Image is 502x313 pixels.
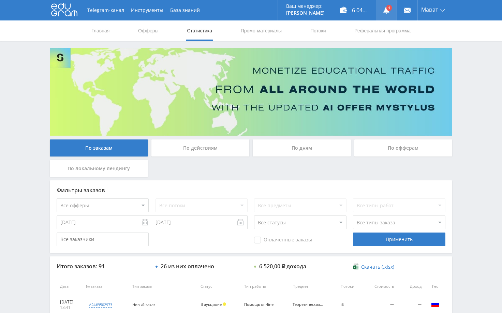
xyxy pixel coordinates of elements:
a: Потоки [310,20,327,41]
div: 26 из них оплачено [161,263,214,269]
span: Холд [223,302,226,306]
span: Скачать (.xlsx) [361,264,394,270]
a: Промо-материалы [240,20,282,41]
span: Новый заказ [132,302,155,307]
a: Главная [91,20,110,41]
p: [PERSON_NAME] [286,10,325,16]
div: Теоретическая механика [293,302,323,307]
div: По действиям [151,139,250,156]
div: По заказам [50,139,148,156]
div: 6 520,00 ₽ дохода [259,263,306,269]
div: По дням [253,139,351,156]
div: Применить [353,233,445,246]
a: Реферальная программа [354,20,411,41]
th: Предмет [289,279,337,294]
span: Марат [421,7,438,12]
div: По офферам [354,139,453,156]
th: Дата [57,279,83,294]
div: iS [341,302,360,307]
img: rus.png [431,300,439,308]
img: Banner [50,48,452,136]
div: a24#9502973 [89,302,112,308]
span: В аукционе [201,302,222,307]
th: Потоки [337,279,364,294]
p: Ваш менеджер: [286,3,325,9]
th: Тип заказа [129,279,197,294]
input: Все заказчики [57,233,149,246]
div: По локальному лендингу [50,160,148,177]
img: xlsx [353,263,359,270]
div: 13:41 [60,305,79,310]
th: Стоимость [364,279,397,294]
th: № заказа [83,279,129,294]
a: Офферы [137,20,159,41]
a: Статистика [186,20,213,41]
a: Скачать (.xlsx) [353,264,394,270]
th: Статус [197,279,241,294]
span: Оплаченные заказы [254,237,312,243]
div: [DATE] [60,299,79,305]
div: Итого заказов: 91 [57,263,149,269]
th: Гео [425,279,445,294]
div: Фильтры заказов [57,187,445,193]
div: Помощь on-line [244,302,275,307]
th: Тип работы [241,279,289,294]
th: Доход [397,279,425,294]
